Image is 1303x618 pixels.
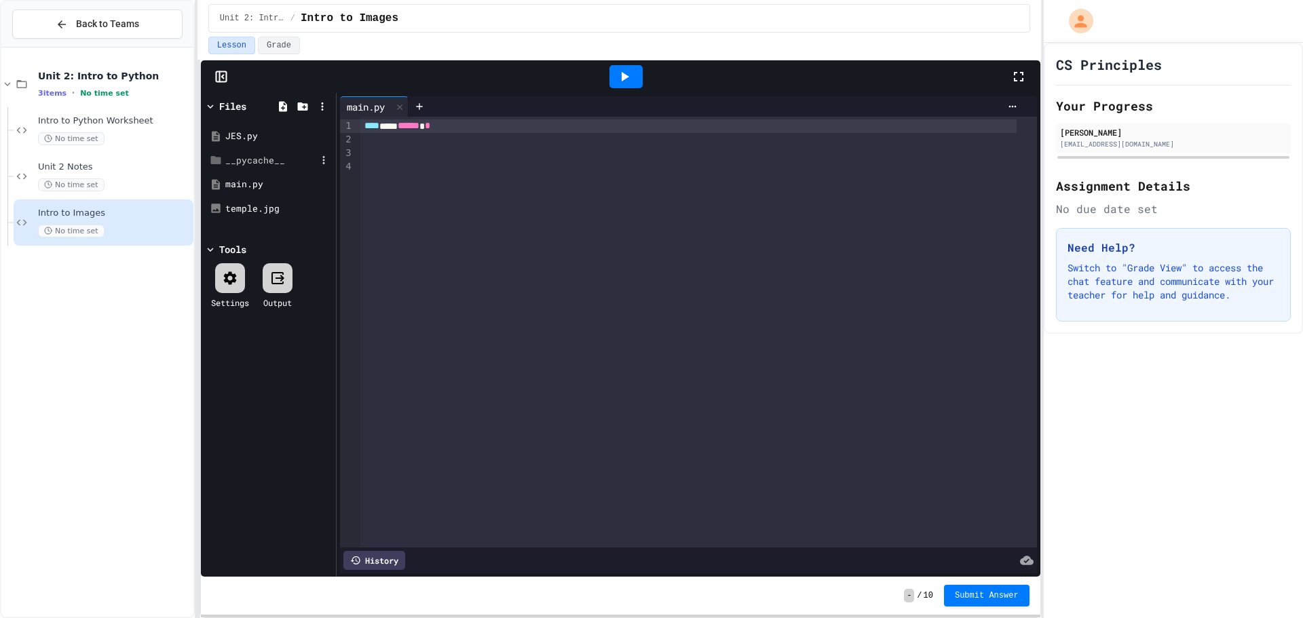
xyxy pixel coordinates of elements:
span: No time set [38,132,105,145]
h1: CS Principles [1056,55,1162,74]
button: Lesson [208,37,255,54]
div: No due date set [1056,201,1291,217]
span: / [290,13,295,24]
span: 10 [924,590,933,601]
h3: Need Help? [1068,239,1279,256]
span: Submit Answer [955,590,1019,601]
span: Intro to Python Worksheet [38,115,191,127]
span: / [917,590,922,601]
div: temple.jpg [225,202,331,216]
button: Submit Answer [944,585,1030,606]
h2: Assignment Details [1056,176,1291,195]
div: History [343,551,405,570]
span: Unit 2: Intro to Python [38,70,191,82]
button: Back to Teams [12,9,183,39]
div: Settings [211,296,249,309]
p: Switch to "Grade View" to access the chat feature and communicate with your teacher for help and ... [1068,261,1279,302]
div: Files [219,99,246,113]
div: 3 [340,147,354,160]
span: - [904,589,914,602]
span: Intro to Images [301,10,398,26]
div: 1 [340,119,354,133]
div: main.py [340,100,392,114]
div: 2 [340,133,354,147]
div: Tools [219,242,246,256]
div: [PERSON_NAME] [1060,126,1287,138]
div: JES.py [225,130,331,143]
div: main.py [340,96,409,117]
div: __pycache__ [225,154,316,168]
span: Unit 2 Notes [38,161,191,173]
span: No time set [38,225,105,237]
div: My Account [1055,5,1097,37]
span: 3 items [38,89,67,98]
div: main.py [225,178,331,191]
span: Intro to Images [38,208,191,219]
span: Unit 2: Intro to Python [220,13,285,24]
span: • [72,88,75,98]
span: Back to Teams [76,17,139,31]
div: 4 [340,160,354,174]
div: Output [263,296,292,309]
span: No time set [80,89,129,98]
span: No time set [38,178,105,191]
h2: Your Progress [1056,96,1291,115]
button: Grade [258,37,300,54]
div: [EMAIL_ADDRESS][DOMAIN_NAME] [1060,139,1287,149]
